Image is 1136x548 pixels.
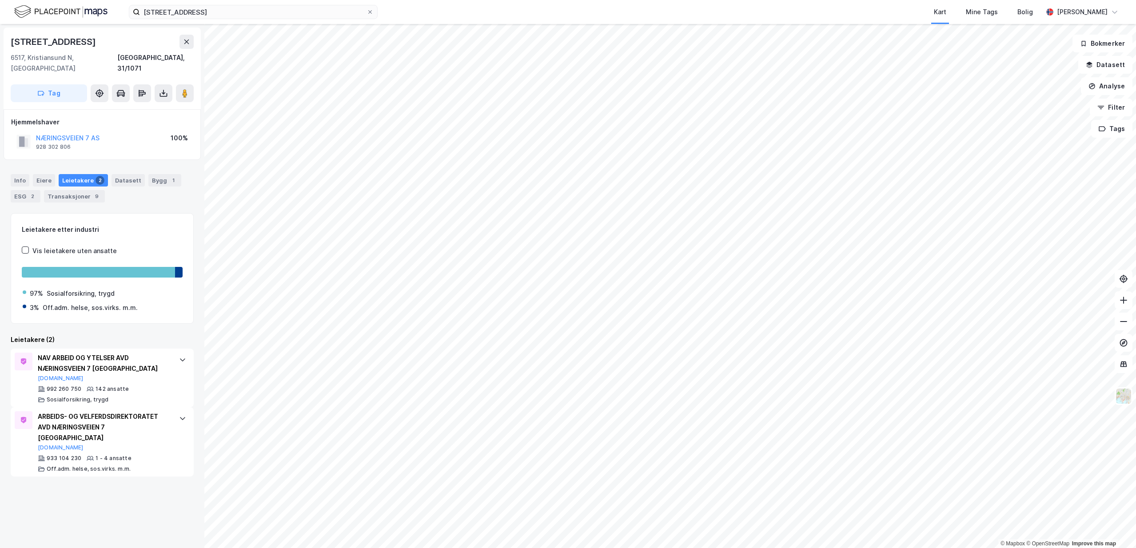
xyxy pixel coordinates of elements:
[11,35,98,49] div: [STREET_ADDRESS]
[38,444,84,451] button: [DOMAIN_NAME]
[140,5,367,19] input: Søk på adresse, matrikkel, gårdeiere, leietakere eller personer
[38,411,170,443] div: ARBEIDS- OG VELFERDSDIREKTORATET AVD NÆRINGSVEIEN 7 [GEOGRAPHIC_DATA]
[30,288,43,299] div: 97%
[148,174,181,187] div: Bygg
[47,465,131,473] div: Off.adm. helse, sos.virks. m.m.
[92,192,101,201] div: 9
[96,385,129,393] div: 142 ansatte
[44,190,105,203] div: Transaksjoner
[11,190,40,203] div: ESG
[11,334,194,345] div: Leietakere (2)
[1115,388,1132,405] img: Z
[1017,7,1033,17] div: Bolig
[36,143,71,151] div: 928 302 806
[11,117,193,127] div: Hjemmelshaver
[96,176,104,185] div: 2
[1081,77,1132,95] button: Analyse
[47,385,81,393] div: 992 260 750
[38,353,170,374] div: NAV ARBEID OG YTELSER AVD NÆRINGSVEIEN 7 [GEOGRAPHIC_DATA]
[1000,540,1025,547] a: Mapbox
[47,455,81,462] div: 933 104 230
[1057,7,1108,17] div: [PERSON_NAME]
[112,174,145,187] div: Datasett
[32,246,117,256] div: Vis leietakere uten ansatte
[43,302,138,313] div: Off.adm. helse, sos.virks. m.m.
[30,302,39,313] div: 3%
[1078,56,1132,74] button: Datasett
[96,455,132,462] div: 1 - 4 ansatte
[28,192,37,201] div: 2
[11,84,87,102] button: Tag
[11,174,29,187] div: Info
[169,176,178,185] div: 1
[38,375,84,382] button: [DOMAIN_NAME]
[171,133,188,143] div: 100%
[934,7,946,17] div: Kart
[1092,505,1136,548] div: Kontrollprogram for chat
[1072,540,1116,547] a: Improve this map
[22,224,183,235] div: Leietakere etter industri
[1090,99,1132,116] button: Filter
[117,52,194,74] div: [GEOGRAPHIC_DATA], 31/1071
[14,4,108,20] img: logo.f888ab2527a4732fd821a326f86c7f29.svg
[47,396,109,403] div: Sosialforsikring, trygd
[47,288,115,299] div: Sosialforsikring, trygd
[966,7,998,17] div: Mine Tags
[33,174,55,187] div: Eiere
[1092,505,1136,548] iframe: Chat Widget
[1072,35,1132,52] button: Bokmerker
[1091,120,1132,138] button: Tags
[59,174,108,187] div: Leietakere
[1026,540,1069,547] a: OpenStreetMap
[11,52,117,74] div: 6517, Kristiansund N, [GEOGRAPHIC_DATA]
